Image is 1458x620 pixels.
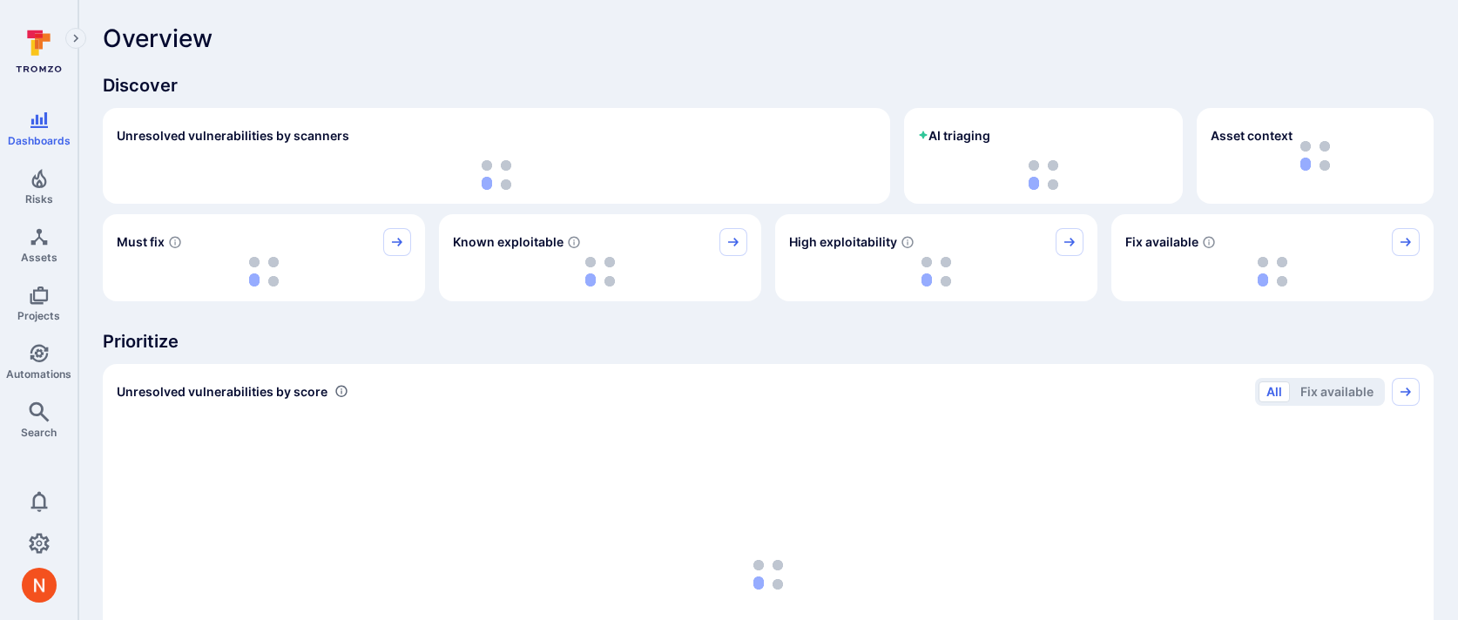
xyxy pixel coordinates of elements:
div: loading spinner [453,256,747,287]
span: Fix available [1125,233,1198,251]
img: Loading... [585,257,615,286]
div: loading spinner [918,160,1169,190]
span: Assets [21,251,57,264]
img: Loading... [1258,257,1287,286]
div: Neeren Patki [22,568,57,603]
span: High exploitability [789,233,897,251]
h2: Unresolved vulnerabilities by scanners [117,127,349,145]
img: Loading... [921,257,951,286]
svg: Confirmed exploitable by KEV [567,235,581,249]
span: Prioritize [103,329,1434,354]
img: ACg8ocIprwjrgDQnDsNSk9Ghn5p5-B8DpAKWoJ5Gi9syOE4K59tr4Q=s96-c [22,568,57,603]
i: Expand navigation menu [70,31,82,46]
span: Overview [103,24,213,52]
h2: AI triaging [918,127,990,145]
span: Unresolved vulnerabilities by score [117,383,327,401]
div: loading spinner [117,256,411,287]
div: Fix available [1111,214,1434,301]
div: loading spinner [1125,256,1420,287]
span: Discover [103,73,1434,98]
span: Asset context [1211,127,1293,145]
span: Known exploitable [453,233,564,251]
span: Search [21,426,57,439]
img: Loading... [753,560,783,590]
span: Projects [17,309,60,322]
div: High exploitability [775,214,1097,301]
img: Loading... [482,160,511,190]
svg: Risk score >=40 , missed SLA [168,235,182,249]
button: Fix available [1293,381,1381,402]
span: Risks [25,192,53,206]
div: Number of vulnerabilities in status 'Open' 'Triaged' and 'In process' grouped by score [334,382,348,401]
svg: Vulnerabilities with fix available [1202,235,1216,249]
img: Loading... [249,257,279,286]
img: Loading... [1029,160,1058,190]
span: Automations [6,367,71,381]
button: Expand navigation menu [65,28,86,49]
div: Known exploitable [439,214,761,301]
span: Dashboards [8,134,71,147]
div: loading spinner [117,160,876,190]
svg: EPSS score ≥ 0.7 [901,235,915,249]
span: Must fix [117,233,165,251]
button: All [1259,381,1290,402]
div: loading spinner [789,256,1083,287]
div: Must fix [103,214,425,301]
